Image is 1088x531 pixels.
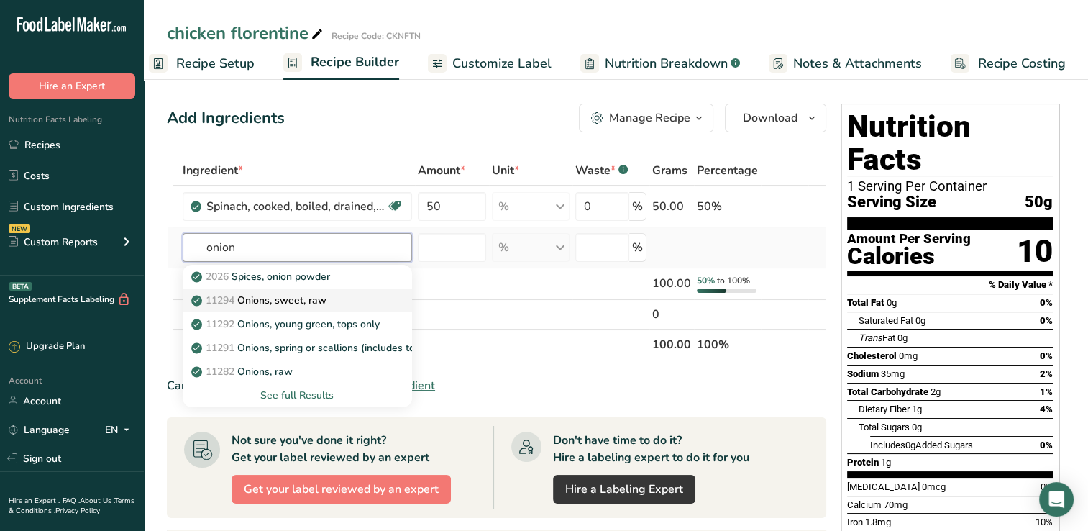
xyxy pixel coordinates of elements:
[1025,194,1053,212] span: 50g
[55,506,100,516] a: Privacy Policy
[9,340,85,354] div: Upgrade Plan
[9,417,70,442] a: Language
[847,517,863,527] span: Iron
[1017,232,1053,271] div: 10
[206,365,234,378] span: 11282
[847,194,936,212] span: Serving Size
[847,297,884,308] span: Total Fat
[1040,404,1053,414] span: 4%
[1040,440,1053,450] span: 0%
[194,317,380,332] p: Onions, young green, tops only
[183,312,412,336] a: 11292Onions, young green, tops only
[149,47,255,80] a: Recipe Setup
[881,368,905,379] span: 35mg
[897,332,908,343] span: 0g
[232,475,451,504] button: Get your label reviewed by an expert
[9,224,30,233] div: NEW
[167,377,826,394] div: Can't find your ingredient?
[1039,482,1074,517] div: Open Intercom Messenger
[206,317,234,331] span: 11292
[63,496,80,506] a: FAQ .
[847,276,1053,294] section: % Daily Value *
[194,388,401,403] div: See full Results
[847,246,971,267] div: Calories
[697,162,758,179] span: Percentage
[1041,481,1053,492] span: 0%
[105,421,135,438] div: EN
[452,54,552,73] span: Customize Label
[9,73,135,99] button: Hire an Expert
[80,496,114,506] a: About Us .
[847,110,1053,176] h1: Nutrition Facts
[194,269,330,284] p: Spices, onion powder
[912,422,922,432] span: 0g
[870,440,973,450] span: Includes Added Sugars
[579,104,713,132] button: Manage Recipe
[428,47,552,80] a: Customize Label
[697,275,715,286] span: 50%
[881,457,891,468] span: 1g
[283,46,399,81] a: Recipe Builder
[1040,368,1053,379] span: 2%
[311,53,399,72] span: Recipe Builder
[847,457,879,468] span: Protein
[652,162,687,179] span: Grams
[206,294,234,307] span: 11294
[905,440,915,450] span: 0g
[847,350,897,361] span: Cholesterol
[859,422,910,432] span: Total Sugars
[717,275,750,286] span: to 100%
[793,54,922,73] span: Notes & Attachments
[609,109,690,127] div: Manage Recipe
[859,332,882,343] i: Trans
[492,162,519,179] span: Unit
[206,198,386,215] div: Spinach, cooked, boiled, drained, without salt
[859,315,913,326] span: Saturated Fat
[847,481,920,492] span: [MEDICAL_DATA]
[9,282,32,291] div: BETA
[652,275,691,292] div: 100.00
[887,297,897,308] span: 0g
[847,386,928,397] span: Total Carbohydrate
[575,162,628,179] div: Waste
[232,432,429,466] div: Not sure you've done it right? Get your label reviewed by an expert
[580,47,740,80] a: Nutrition Breakdown
[167,20,326,46] div: chicken florentine
[697,198,758,215] div: 50%
[847,232,971,246] div: Amount Per Serving
[847,179,1053,194] div: 1 Serving Per Container
[847,368,879,379] span: Sodium
[652,306,691,323] div: 0
[183,233,412,262] input: Add Ingredient
[332,29,421,42] div: Recipe Code: CKNFTN
[553,432,749,466] div: Don't have time to do it? Hire a labeling expert to do it for you
[859,332,895,343] span: Fat
[1040,315,1053,326] span: 0%
[553,475,695,504] a: Hire a Labeling Expert
[194,364,293,379] p: Onions, raw
[649,329,694,359] th: 100.00
[769,47,922,80] a: Notes & Attachments
[694,329,761,359] th: 100%
[951,47,1066,80] a: Recipe Costing
[418,162,465,179] span: Amount
[206,341,234,355] span: 11291
[922,481,946,492] span: 0mcg
[176,54,255,73] span: Recipe Setup
[1040,350,1053,361] span: 0%
[1040,386,1053,397] span: 1%
[183,162,243,179] span: Ingredient
[652,198,691,215] div: 50.00
[915,315,925,326] span: 0g
[865,517,891,527] span: 1.8mg
[194,293,326,308] p: Onions, sweet, raw
[978,54,1066,73] span: Recipe Costing
[194,340,495,355] p: Onions, spring or scallions (includes tops and bulb), raw
[9,496,60,506] a: Hire an Expert .
[183,383,412,407] div: See full Results
[725,104,826,132] button: Download
[899,350,918,361] span: 0mg
[183,265,412,289] a: 2026Spices, onion powder
[912,404,922,414] span: 1g
[1040,297,1053,308] span: 0%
